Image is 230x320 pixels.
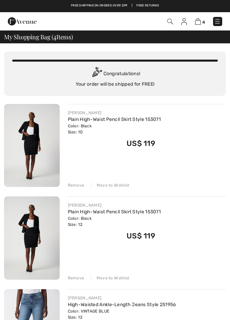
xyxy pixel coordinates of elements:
span: My Shopping Bag ( Items) [4,34,73,40]
span: 4 [202,20,205,25]
div: Color: Black Size: 10 [68,123,161,135]
img: Congratulation2.svg [90,67,103,81]
div: [PERSON_NAME] [68,202,161,208]
div: Color: Black Size: 12 [68,215,161,228]
a: Plain High-Waist Pencil Skirt Style 153071 [68,209,161,215]
div: Move to Wishlist [91,275,130,281]
div: [PERSON_NAME] [68,110,161,116]
span: 4 [53,33,56,40]
img: 1ère Avenue [8,15,37,28]
a: Free shipping on orders over $99 [71,3,128,8]
img: Menu [214,18,221,25]
img: Search [167,19,173,24]
span: US$ 119 [127,231,155,240]
img: My Info [181,18,187,25]
a: 1ère Avenue [8,18,37,24]
a: Free Returns [136,3,159,8]
div: Remove [68,275,84,281]
div: Remove [68,182,84,188]
span: | [132,3,132,8]
div: [PERSON_NAME] [68,295,176,301]
a: High-Waisted Ankle-Length Jeans Style 251956 [68,302,176,307]
img: Plain High-Waist Pencil Skirt Style 153071 [4,196,60,279]
a: 4 [195,18,205,25]
div: Congratulations! Your order will be shipped for FREE! [12,67,218,88]
a: Plain High-Waist Pencil Skirt Style 153071 [68,116,161,122]
img: Plain High-Waist Pencil Skirt Style 153071 [4,104,60,187]
span: US$ 119 [127,139,155,148]
img: Shopping Bag [195,18,201,25]
div: Move to Wishlist [91,182,130,188]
